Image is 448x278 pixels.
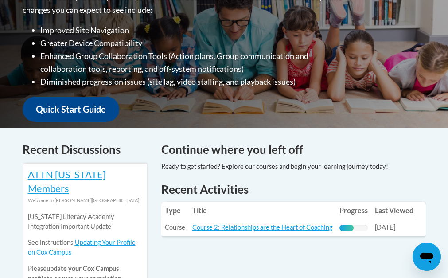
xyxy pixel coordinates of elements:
[336,202,371,219] th: Progress
[40,37,344,50] li: Greater Device Compatibility
[375,223,395,231] span: [DATE]
[161,181,426,197] h1: Recent Activities
[28,196,143,205] div: Welcome to [PERSON_NAME][GEOGRAPHIC_DATA]!
[371,202,417,219] th: Last Viewed
[161,141,426,158] h4: Continue where you left off
[28,212,143,231] p: [US_STATE] Literacy Academy Integration Important Update
[28,239,136,256] a: Updating Your Profile on Cox Campus
[28,168,106,194] a: ATTN [US_STATE] Members
[40,75,344,88] li: Diminished progression issues (site lag, video stalling, and playback issues)
[23,141,148,158] h4: Recent Discussions
[192,223,332,231] a: Course 2: Relationships are the Heart of Coaching
[161,202,189,219] th: Type
[23,97,119,122] a: Quick Start Guide
[165,223,185,231] span: Course
[189,202,336,219] th: Title
[28,238,143,257] p: See instructions:
[40,50,344,75] li: Enhanced Group Collaboration Tools (Action plans, Group communication and collaboration tools, re...
[413,243,441,271] iframe: Button to launch messaging window
[40,24,344,37] li: Improved Site Navigation
[339,225,354,231] div: Progress, %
